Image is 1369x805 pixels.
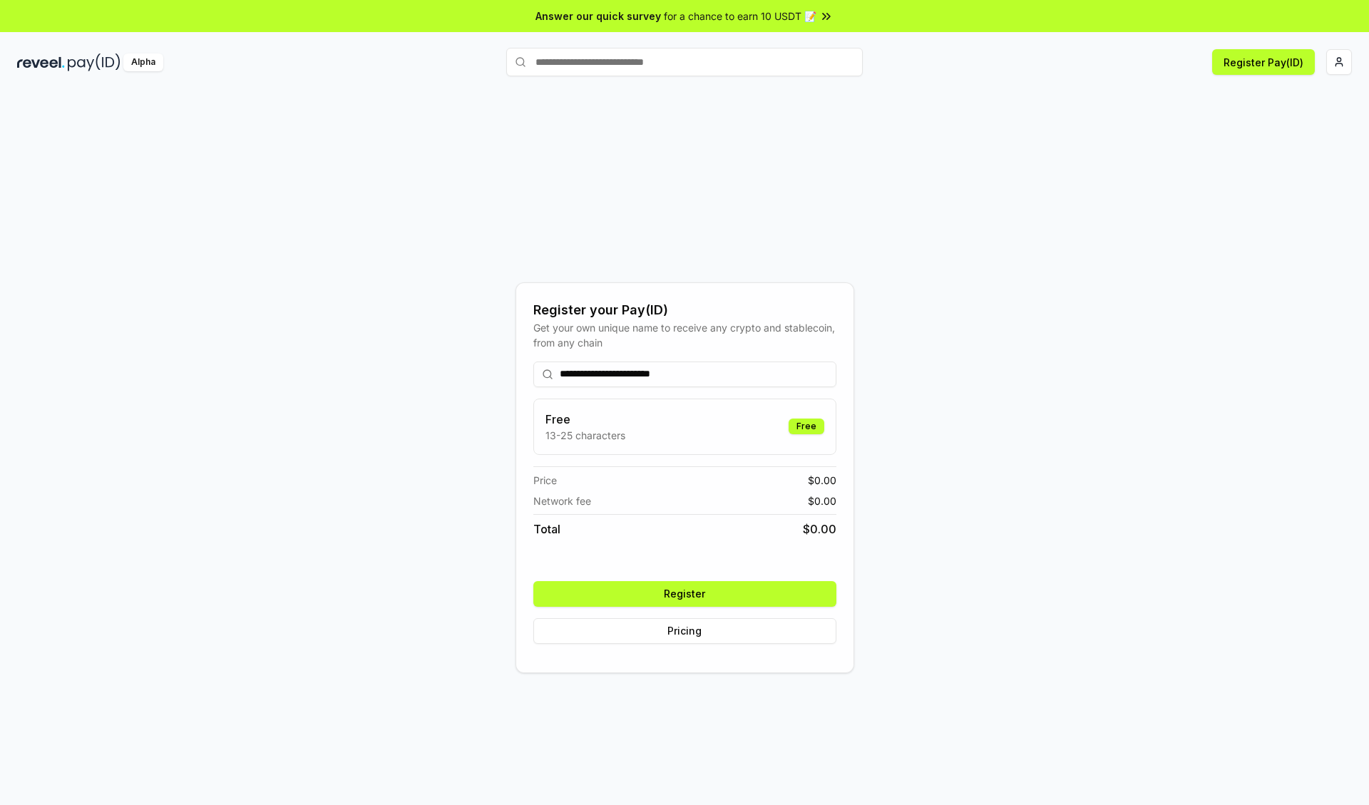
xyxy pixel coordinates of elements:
[533,473,557,488] span: Price
[533,618,836,644] button: Pricing
[533,521,560,538] span: Total
[535,9,661,24] span: Answer our quick survey
[533,300,836,320] div: Register your Pay(ID)
[533,581,836,607] button: Register
[545,411,625,428] h3: Free
[68,53,121,71] img: pay_id
[808,493,836,508] span: $ 0.00
[545,428,625,443] p: 13-25 characters
[664,9,816,24] span: for a chance to earn 10 USDT 📝
[123,53,163,71] div: Alpha
[789,419,824,434] div: Free
[533,320,836,350] div: Get your own unique name to receive any crypto and stablecoin, from any chain
[1212,49,1315,75] button: Register Pay(ID)
[808,473,836,488] span: $ 0.00
[17,53,65,71] img: reveel_dark
[803,521,836,538] span: $ 0.00
[533,493,591,508] span: Network fee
